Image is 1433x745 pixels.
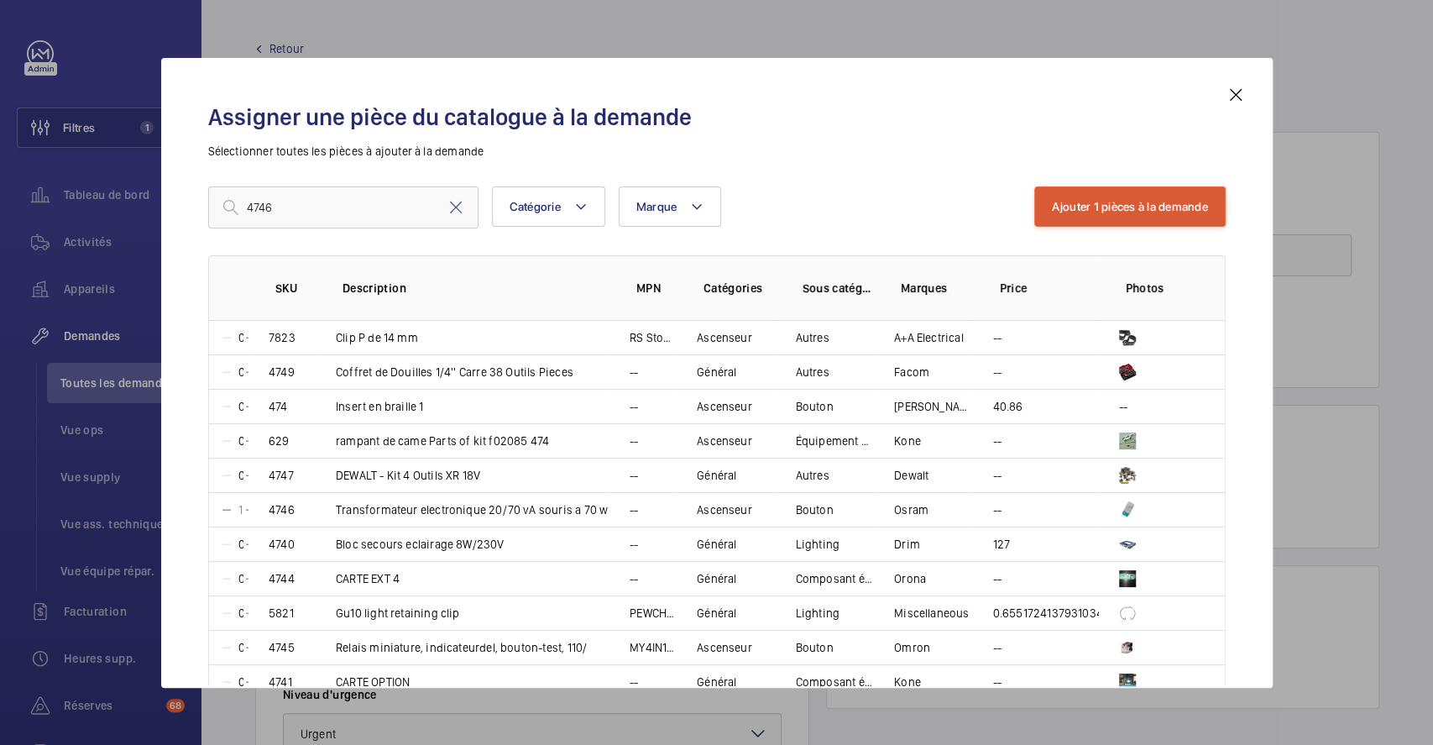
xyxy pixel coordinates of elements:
p: RS Stock No.:474-565 [630,329,677,346]
p: 4744 [269,570,295,587]
p: -- [630,467,638,484]
p: Clip P de 14 mm [336,329,418,346]
p: Bouton [796,398,834,415]
p: Sélectionner toutes les pièces à ajouter à la demande [208,143,1226,160]
p: MPN [636,280,677,296]
p: CARTE OPTION [336,674,410,690]
img: QHNeuSjeQyAS0R7kRx_9CNfpuOjLO_Cya_pduAwvEtlSJbPm.jpeg [1119,536,1136,553]
p: -- [993,364,1002,380]
p: Orona [894,570,926,587]
p: Lighting [796,536,839,553]
p: Équipement de porte [796,433,875,449]
p: -- [993,433,1002,449]
button: Marque [619,186,722,227]
p: Relais miniature, indicateurdel, bouton-test, 110/ [336,639,587,656]
p: Composant électrique [796,570,875,587]
td: 127 [973,527,1099,561]
p: Bouton [796,501,834,518]
p: PEWCHC50:1 @ £0.474 [630,605,677,622]
p: Lighting [796,605,839,622]
p: 474 [269,398,288,415]
h2: Assigner une pièce du catalogue à la demande [208,102,1226,133]
p: [PERSON_NAME] [894,398,973,415]
span: Catégorie [510,200,561,213]
p: MY4IN110/120VAC(S) [630,639,677,656]
button: Ajouter 1 pièces à la demande [1034,186,1225,227]
p: 4747 [269,467,294,484]
p: Transformateur electronique 20/70 vA souris a 70 w [336,501,608,518]
p: 0 [233,570,243,587]
p: Autres [796,329,829,346]
p: 4746 [269,501,295,518]
p: 4749 [269,364,295,380]
p: Bouton [796,639,834,656]
p: 0 [233,329,243,346]
p: Kone [894,433,921,449]
p: Miscellaneous [894,605,969,622]
p: 5821 [269,605,294,622]
p: -- [993,329,1002,346]
img: M4lX19NzE1MawKnfzY4jafJDqhmsCm4Y22Kg5vUB2yN6KVNs.jpeg [1119,501,1136,518]
button: Catégorie [492,186,605,227]
p: -- [630,501,638,518]
p: A+A Electrical [894,329,964,346]
p: 0 [233,674,243,690]
input: Find a part [208,186,479,228]
p: Ascenseur [697,639,752,656]
p: -- [993,501,1002,518]
p: Osram [894,501,928,518]
p: SKU [275,280,316,296]
span: Marque [636,200,677,213]
p: Description [343,280,609,296]
p: Marques [901,280,973,296]
p: Catégories [703,280,776,296]
p: 4740 [269,536,295,553]
p: -- [630,570,638,587]
p: Kone [894,674,921,690]
td: 40.86 [973,389,1099,423]
p: Dewalt [894,467,928,484]
p: 1 [233,501,243,518]
img: 6ip6r7I86y28UVQG_p4C6mq58no8iqGy47fQQNemx30qLtO9.jpeg [1119,605,1136,622]
p: Général [697,605,736,622]
img: ZLXpSWewEGyw-1lU95ef5Nvw4-8ZnL6W4maQWzbDpwmDHaYZ.png [1119,329,1136,346]
p: Général [697,364,736,380]
p: Insert en braille 1 [336,398,423,415]
p: CARTE EXT 4 [336,570,400,587]
p: -- [993,467,1002,484]
img: bwtq8GnYltn5fRH-qx2oDd9ZhK4987qUO0_hNJWzp6Mo_Gcd.jpeg [1119,639,1136,656]
p: -- [630,674,638,690]
p: DEWALT - Kit 4 Outils XR 18V [336,467,480,484]
p: 0 [233,536,243,553]
p: rampant de came Parts of kit f02085 474 [336,433,549,449]
p: Gu10 light retaining clip [336,605,460,622]
p: -- [1119,398,1127,415]
p: Drim [894,536,920,553]
p: 7823 [269,329,295,346]
p: 0 [233,605,243,622]
p: Général [697,570,736,587]
p: Facom [894,364,929,380]
p: -- [630,364,638,380]
p: Général [697,674,736,690]
img: EHrK26yJ_jmZBLaXKwQw3YW8ACVb36BRUo1BkMr0i1gZmKv1.jpeg [1119,364,1136,380]
p: -- [630,433,638,449]
p: Bloc secours eclairage 8W/230V [336,536,504,553]
p: 629 [269,433,290,449]
p: Autres [796,364,829,380]
p: 0 [233,364,243,380]
p: 0 [233,639,243,656]
p: Photos [1126,280,1191,296]
p: -- [630,398,638,415]
p: Composant électrique [796,674,875,690]
p: 0 [233,467,243,484]
p: Général [697,467,736,484]
img: 0VCKDjYuCqzg3sbWFMXTkE_1ovIArgKJCPVpMqSEMLeUByvD.jpeg [1119,467,1136,484]
p: Omron [894,639,930,656]
img: E9EMDQMwO6Ac0bxp7sO_FrrltXWC8BB6_8uLo3VA0Sa5Az70.jpeg [1119,674,1136,690]
img: cuv_NlS6GSUn9TrVzyLv0rEexL4yFEwi6kKkcjXgSu2EIJMj.jpeg [1119,570,1136,587]
p: 0 [233,398,243,415]
p: Autres [796,467,829,484]
p: Price [1000,280,1099,296]
p: 0 [233,433,243,449]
